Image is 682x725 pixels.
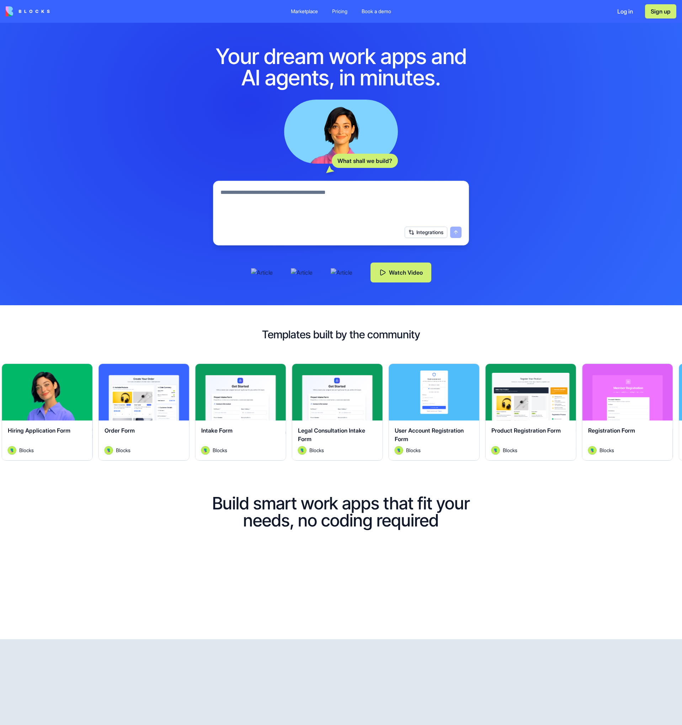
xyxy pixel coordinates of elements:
span: Registration Form [588,427,635,434]
div: Pricing [332,8,347,15]
a: Pricing [326,5,353,18]
img: Avatar [298,446,307,455]
div: Marketplace [291,8,318,15]
span: Blocks [406,446,421,454]
img: Avatar [201,446,210,455]
button: Integrations [405,227,447,238]
span: Legal Consultation Intake Form [298,427,365,443]
img: Avatar [395,446,403,455]
span: Order Form [105,427,135,434]
span: Blocks [309,446,324,454]
span: Blocks [213,446,227,454]
button: Watch Video [371,263,431,282]
img: Article [291,268,319,277]
span: Blocks [503,446,517,454]
a: Marketplace [285,5,324,18]
img: logo [6,6,50,16]
h1: Build smart work apps that fit your needs, no coding required [193,495,489,529]
span: Blocks [19,446,34,454]
button: Log in [611,4,639,18]
span: User Account Registration Form [395,427,464,443]
span: Hiring Application Form [8,427,70,434]
h2: Templates built by the community [11,328,671,341]
img: Article [331,268,359,277]
h1: Your dream work apps and AI agents, in minutes. [204,46,478,88]
img: Avatar [8,446,16,455]
img: Avatar [491,446,500,455]
button: Sign up [645,4,676,18]
div: Book a demo [362,8,391,15]
img: Article [251,268,279,277]
a: Book a demo [356,5,397,18]
span: Product Registration Form [491,427,561,434]
span: Blocks [116,446,130,454]
img: Avatar [105,446,113,455]
div: What shall we build? [332,154,398,168]
span: Intake Form [201,427,233,434]
img: Avatar [588,446,597,455]
span: Blocks [600,446,614,454]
